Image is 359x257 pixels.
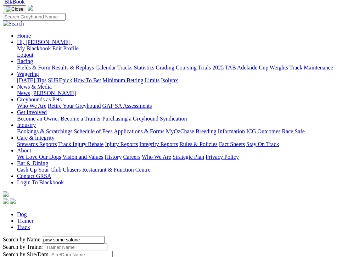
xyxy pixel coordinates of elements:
a: Privacy Policy [206,154,239,160]
a: Chasers Restaurant & Function Centre [63,167,150,173]
a: Calendar [95,65,116,71]
img: twitter.svg [10,199,16,204]
a: Login To Blackbook [17,179,64,185]
div: About [17,154,356,160]
img: facebook.svg [3,199,9,204]
a: Greyhounds as Pets [17,96,62,102]
label: Search by Name [3,236,40,242]
a: About [17,147,31,153]
div: Industry [17,128,356,135]
a: Statistics [134,65,155,71]
input: Search by Trainer name [45,244,107,251]
a: ICG Outcomes [246,128,280,134]
a: Schedule of Fees [74,128,112,134]
a: My Blackbook [17,45,51,51]
a: Industry [17,122,36,128]
a: MyOzChase [166,128,194,134]
a: Dog [17,211,27,217]
div: Get Involved [17,116,356,122]
span: Hi, [PERSON_NAME] [17,39,71,45]
a: Syndication [160,116,187,122]
a: We Love Our Dogs [17,154,61,160]
a: Get Involved [17,109,47,115]
a: Breeding Information [196,128,245,134]
img: Close [6,6,23,12]
a: Trainer [17,218,34,224]
div: Bar & Dining [17,167,356,173]
a: How To Bet [74,77,101,83]
div: Racing [17,65,356,71]
a: Bookings & Scratchings [17,128,72,134]
a: Home [17,33,31,39]
label: Search by Trainer [3,244,43,250]
a: Logout [17,52,33,58]
a: History [105,154,122,160]
img: logo-grsa-white.png [28,5,33,11]
a: Stay On Track [246,141,279,147]
div: Care & Integrity [17,141,356,147]
a: Wagering [17,71,39,77]
a: Careers [123,154,140,160]
a: SUREpick [48,77,72,83]
a: Coursing [176,65,197,71]
div: Greyhounds as Pets [17,103,356,109]
a: Stewards Reports [17,141,57,147]
a: GAP SA Assessments [102,103,152,109]
a: Bar & Dining [17,160,48,166]
a: Become an Owner [17,116,59,122]
a: Racing [17,58,33,64]
input: Search by Greyhound name [42,236,105,244]
a: News [17,90,30,96]
div: News & Media [17,90,356,96]
a: Who We Are [17,103,46,109]
img: Search [3,21,24,27]
a: Vision and Values [62,154,103,160]
a: Become a Trainer [61,116,101,122]
a: Strategic Plan [173,154,204,160]
a: Applications & Forms [114,128,164,134]
a: Trials [198,65,211,71]
a: Contact GRSA [17,173,51,179]
a: Retire Your Greyhound [48,103,101,109]
a: Care & Integrity [17,135,55,141]
a: Track Injury Rebate [58,141,103,147]
a: Track [17,224,30,230]
a: Fact Sheets [219,141,245,147]
a: Purchasing a Greyhound [102,116,158,122]
a: Results & Replays [52,65,94,71]
a: Race Safe [282,128,304,134]
button: Toggle navigation [3,5,26,13]
a: Fields & Form [17,65,50,71]
a: News & Media [17,84,52,90]
img: logo-grsa-white.png [3,191,9,197]
a: Minimum Betting Limits [102,77,159,83]
div: Wagering [17,77,356,84]
a: Weights [270,65,288,71]
a: [DATE] Tips [17,77,46,83]
a: [PERSON_NAME] [31,90,76,96]
a: Cash Up Your Club [17,167,61,173]
a: Track Maintenance [290,65,333,71]
a: Integrity Reports [139,141,178,147]
a: Who We Are [142,154,171,160]
div: Hi, [PERSON_NAME] [17,45,356,58]
a: Injury Reports [105,141,138,147]
a: Isolynx [161,77,178,83]
a: Edit Profile [52,45,79,51]
a: Tracks [117,65,133,71]
a: Rules & Policies [179,141,218,147]
a: 2025 TAB Adelaide Cup [212,65,268,71]
input: Search [3,13,66,21]
a: Hi, [PERSON_NAME] [17,39,72,45]
a: Grading [156,65,174,71]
